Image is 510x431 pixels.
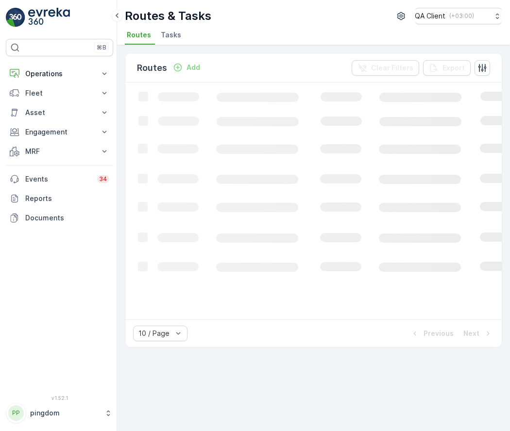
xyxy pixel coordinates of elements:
[6,403,113,423] button: PPpingdom
[187,63,200,72] p: Add
[30,408,100,418] p: pingdom
[99,175,107,183] p: 34
[409,328,455,339] button: Previous
[415,8,502,24] button: QA Client(+03:00)
[6,395,113,401] span: v 1.52.1
[25,147,94,156] p: MRF
[6,122,113,142] button: Engagement
[28,8,70,27] img: logo_light-DOdMpM7g.png
[423,60,471,76] button: Export
[137,61,167,75] p: Routes
[25,127,94,137] p: Engagement
[424,329,454,338] p: Previous
[6,8,25,27] img: logo
[415,11,445,21] p: QA Client
[6,142,113,161] button: MRF
[462,328,494,339] button: Next
[463,329,479,338] p: Next
[125,8,211,24] p: Routes & Tasks
[127,30,151,40] span: Routes
[449,12,474,20] p: ( +03:00 )
[6,83,113,103] button: Fleet
[442,63,465,73] p: Export
[25,69,94,79] p: Operations
[161,30,181,40] span: Tasks
[6,189,113,208] a: Reports
[6,169,113,189] a: Events34
[25,213,109,223] p: Documents
[8,405,24,421] div: PP
[6,208,113,228] a: Documents
[97,44,106,51] p: ⌘B
[6,103,113,122] button: Asset
[25,108,94,117] p: Asset
[25,174,91,184] p: Events
[371,63,413,73] p: Clear Filters
[352,60,419,76] button: Clear Filters
[6,64,113,83] button: Operations
[25,88,94,98] p: Fleet
[25,194,109,203] p: Reports
[169,62,204,73] button: Add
